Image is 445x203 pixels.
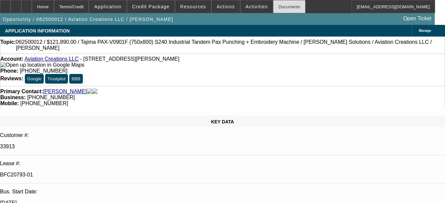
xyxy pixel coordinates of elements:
button: Activities [241,0,273,13]
strong: Mobile: [0,101,19,106]
span: [PHONE_NUMBER] [20,101,68,106]
button: BBB [69,74,83,84]
span: [PHONE_NUMBER] [20,68,68,74]
span: KEY DATA [211,119,234,124]
button: Credit Package [127,0,175,13]
span: Credit Package [132,4,170,9]
a: [PERSON_NAME] [43,89,87,95]
span: Resources [180,4,206,9]
strong: Topic: [0,39,16,51]
button: Resources [175,0,211,13]
button: Application [89,0,126,13]
span: Application [94,4,121,9]
span: Activities [246,4,268,9]
strong: Phone: [0,68,18,74]
span: Manage [419,29,431,33]
strong: Primary Contact: [0,89,43,95]
span: APPLICATION INFORMATION [5,28,70,34]
strong: Business: [0,95,26,100]
button: Actions [212,0,240,13]
span: Opportunity / 062500012 / Aviation Creations LLC / [PERSON_NAME] [3,17,173,22]
span: Actions [217,4,235,9]
span: 062500012 / $121,890.00 / Tajima PAX-V0901F (750x800) S240 Industrial Tandem Pax Punching + Embro... [16,39,445,51]
span: [PHONE_NUMBER] [27,95,75,100]
img: facebook-icon.png [87,89,92,95]
img: linkedin-icon.png [92,89,97,95]
button: Google [25,74,44,84]
button: Trustpilot [45,74,68,84]
a: Open Ticket [401,13,434,24]
img: Open up location in Google Maps [0,62,84,68]
strong: Account: [0,56,23,62]
strong: Reviews: [0,76,23,81]
a: Aviation Creations LLC [25,56,79,62]
a: View Google Maps [0,62,84,68]
span: - [STREET_ADDRESS][PERSON_NAME] [80,56,180,62]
